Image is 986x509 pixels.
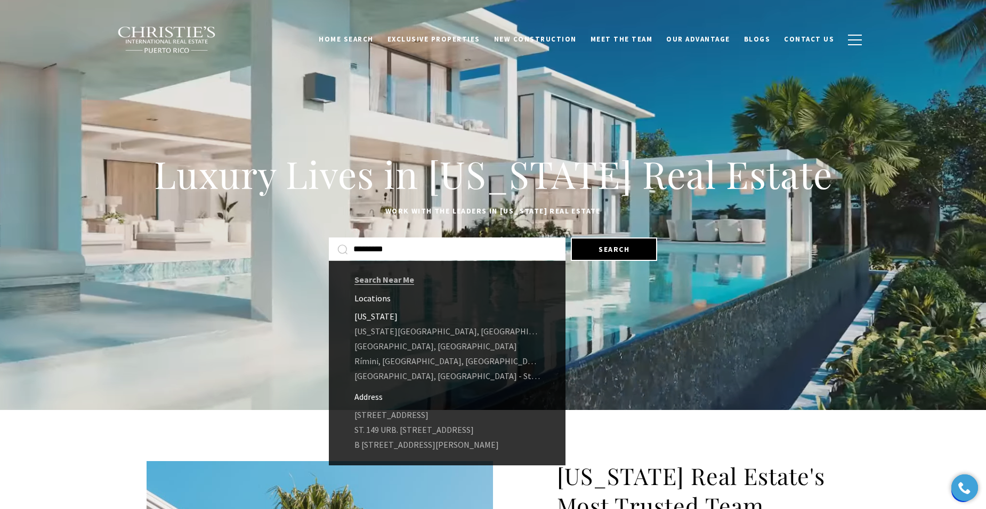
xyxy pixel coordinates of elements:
span: New Construction [494,35,577,44]
a: ST. 149 URB. [STREET_ADDRESS] [329,422,565,437]
div: Address [354,391,529,402]
a: [STREET_ADDRESS] [329,407,565,422]
a: B [STREET_ADDRESS][PERSON_NAME] [329,437,565,452]
span: Contact Us [784,35,834,44]
a: [US_STATE][GEOGRAPHIC_DATA], [GEOGRAPHIC_DATA] [329,324,565,339]
a: Meet the Team [584,29,660,50]
button: button [841,24,869,55]
span: Our Advantage [666,35,730,44]
div: Locations [354,293,529,303]
a: [GEOGRAPHIC_DATA], [GEOGRAPHIC_DATA] [329,339,565,354]
a: [GEOGRAPHIC_DATA], [GEOGRAPHIC_DATA] - State of [GEOGRAPHIC_DATA], [GEOGRAPHIC_DATA] [329,368,565,383]
h1: Luxury Lives in [US_STATE] Real Estate [147,151,839,198]
p: Work with the leaders in [US_STATE] Real Estate [147,205,839,218]
a: Rímini, [GEOGRAPHIC_DATA], [GEOGRAPHIC_DATA] [329,354,565,368]
a: New Construction [487,29,584,50]
span: Exclusive Properties [387,35,480,44]
a: Exclusive Properties [381,29,487,50]
a: Our Advantage [659,29,737,50]
a: Blogs [737,29,778,50]
a: Home Search [312,29,381,50]
button: Search [571,237,657,261]
span: Blogs [744,35,771,44]
img: Christie's International Real Estate black text logo [117,26,216,54]
input: Search by Address, City, or Neighborhood [353,242,557,256]
a: [US_STATE] [329,309,565,324]
a: Search Near Me [354,274,414,285]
